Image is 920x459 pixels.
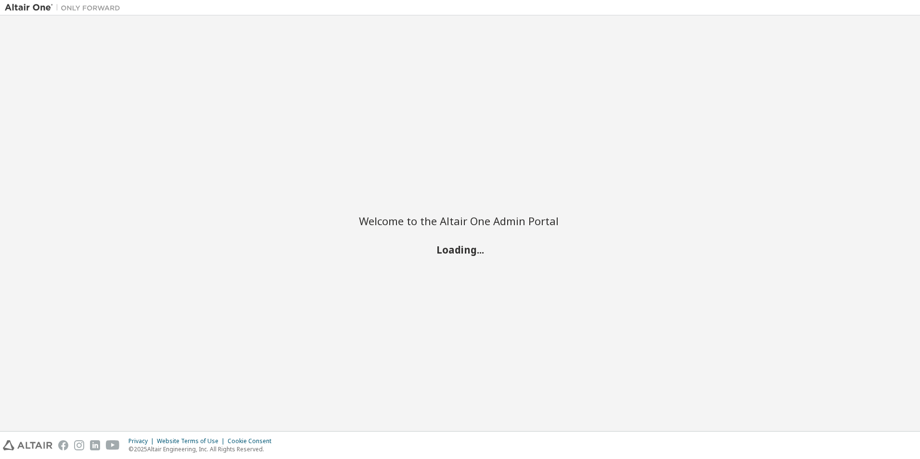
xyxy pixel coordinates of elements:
[128,445,277,453] p: © 2025 Altair Engineering, Inc. All Rights Reserved.
[228,437,277,445] div: Cookie Consent
[3,440,52,450] img: altair_logo.svg
[359,214,561,228] h2: Welcome to the Altair One Admin Portal
[74,440,84,450] img: instagram.svg
[128,437,157,445] div: Privacy
[5,3,125,13] img: Altair One
[157,437,228,445] div: Website Terms of Use
[58,440,68,450] img: facebook.svg
[90,440,100,450] img: linkedin.svg
[359,243,561,256] h2: Loading...
[106,440,120,450] img: youtube.svg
